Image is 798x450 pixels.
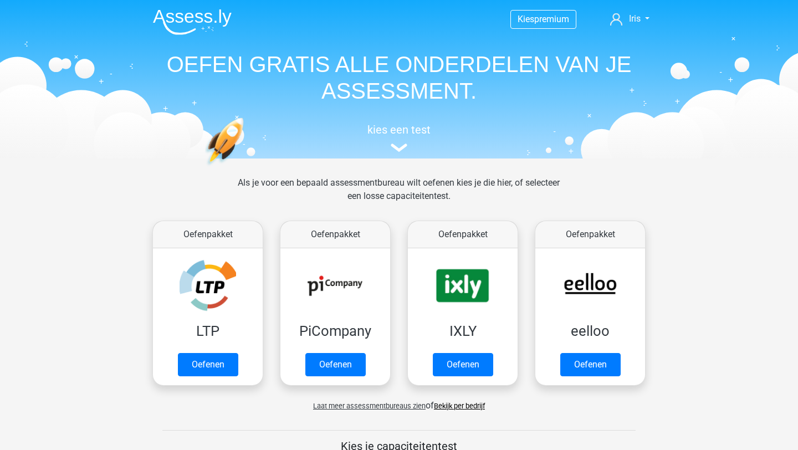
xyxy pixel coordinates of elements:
span: Laat meer assessmentbureaus zien [313,402,426,410]
div: of [144,390,654,412]
img: Assessly [153,9,232,35]
a: Oefenen [305,353,366,376]
a: Kiespremium [511,12,576,27]
img: assessment [391,144,407,152]
img: oefenen [205,117,287,218]
a: Oefenen [433,353,493,376]
span: premium [534,14,569,24]
a: Oefenen [560,353,621,376]
a: kies een test [144,123,654,152]
h5: kies een test [144,123,654,136]
h1: OEFEN GRATIS ALLE ONDERDELEN VAN JE ASSESSMENT. [144,51,654,104]
span: Iris [629,13,641,24]
a: Bekijk per bedrijf [434,402,485,410]
div: Als je voor een bepaald assessmentbureau wilt oefenen kies je die hier, of selecteer een losse ca... [229,176,569,216]
span: Kies [518,14,534,24]
a: Iris [606,12,654,25]
a: Oefenen [178,353,238,376]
